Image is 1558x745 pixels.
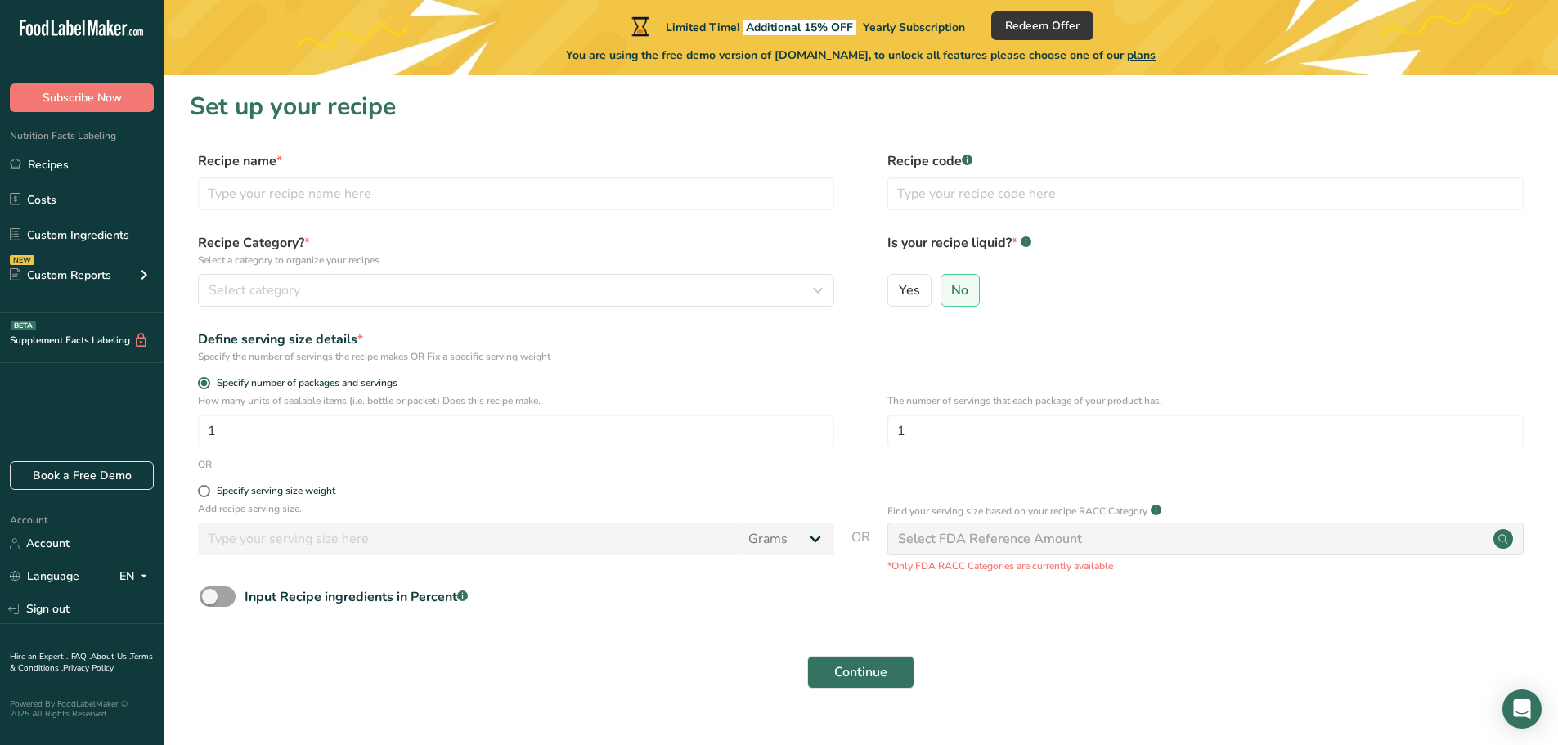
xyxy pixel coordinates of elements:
p: Add recipe serving size. [198,501,834,516]
div: Custom Reports [10,267,111,284]
input: Type your serving size here [198,523,739,555]
a: Privacy Policy [63,662,114,674]
div: BETA [11,321,36,330]
span: Additional 15% OFF [743,20,856,35]
span: Continue [834,662,887,682]
button: Select category [198,274,834,307]
span: plans [1127,47,1156,63]
button: Continue [807,656,914,689]
a: Book a Free Demo [10,461,154,490]
div: NEW [10,255,34,265]
p: *Only FDA RACC Categories are currently available [887,559,1524,573]
span: Yearly Subscription [863,20,965,35]
a: Language [10,562,79,590]
p: The number of servings that each package of your product has. [887,393,1524,408]
span: Subscribe Now [43,89,122,106]
span: Redeem Offer [1005,17,1080,34]
span: You are using the free demo version of [DOMAIN_NAME], to unlock all features please choose one of... [566,47,1156,64]
input: Type your recipe code here [887,177,1524,210]
a: Hire an Expert . [10,651,68,662]
p: How many units of sealable items (i.e. bottle or packet) Does this recipe make. [198,393,834,408]
p: Select a category to organize your recipes [198,253,834,267]
a: About Us . [91,651,130,662]
div: Specify serving size weight [217,485,335,497]
div: Input Recipe ingredients in Percent [245,587,468,607]
div: Select FDA Reference Amount [898,529,1082,549]
span: Yes [899,282,920,298]
span: Specify number of packages and servings [210,377,397,389]
div: Powered By FoodLabelMaker © 2025 All Rights Reserved [10,699,154,719]
button: Subscribe Now [10,83,154,112]
div: Limited Time! [628,16,965,36]
label: Recipe Category? [198,233,834,267]
h1: Set up your recipe [190,88,1532,125]
button: Redeem Offer [991,11,1093,40]
span: Select category [209,280,300,300]
a: FAQ . [71,651,91,662]
input: Type your recipe name here [198,177,834,210]
div: EN [119,567,154,586]
label: Recipe code [887,151,1524,171]
span: No [951,282,968,298]
label: Is your recipe liquid? [887,233,1524,267]
label: Recipe name [198,151,834,171]
div: Specify the number of servings the recipe makes OR Fix a specific serving weight [198,349,834,364]
div: OR [198,457,212,472]
div: Define serving size details [198,330,834,349]
span: OR [851,527,870,573]
div: Open Intercom Messenger [1502,689,1542,729]
p: Find your serving size based on your recipe RACC Category [887,504,1147,518]
a: Terms & Conditions . [10,651,153,674]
